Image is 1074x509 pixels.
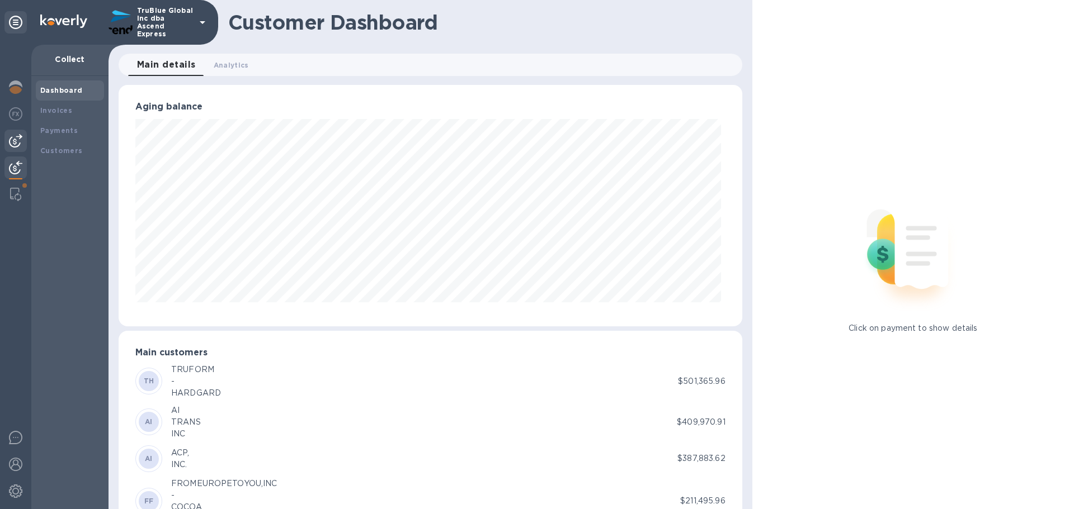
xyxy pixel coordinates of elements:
[171,405,201,416] div: AI
[171,447,190,459] div: ACP,
[135,102,726,112] h3: Aging balance
[171,416,201,428] div: TRANS
[171,375,221,387] div: -
[9,107,22,121] img: Foreign exchange
[40,146,83,155] b: Customers
[171,387,221,399] div: HARDGARD
[145,454,153,463] b: AI
[171,364,221,375] div: TRUFORM
[4,11,27,34] div: Unpin categories
[40,15,87,28] img: Logo
[137,57,196,73] span: Main details
[144,377,154,385] b: TH
[171,428,201,440] div: INC
[228,11,734,34] h1: Customer Dashboard
[171,478,277,489] div: FROMEUROPETOYOU,INC
[40,54,100,65] p: Collect
[171,459,190,470] div: INC.
[214,59,249,71] span: Analytics
[144,497,154,505] b: FF
[171,489,277,501] div: -
[680,495,725,507] p: $211,495.96
[677,416,725,428] p: $409,970.91
[677,453,725,464] p: $387,883.62
[137,7,193,38] p: TruBlue Global Inc dba Ascend Express
[40,126,78,135] b: Payments
[40,86,83,94] b: Dashboard
[135,348,726,358] h3: Main customers
[145,417,153,426] b: AI
[40,106,72,115] b: Invoices
[849,322,977,334] p: Click on payment to show details
[678,375,725,387] p: $501,365.96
